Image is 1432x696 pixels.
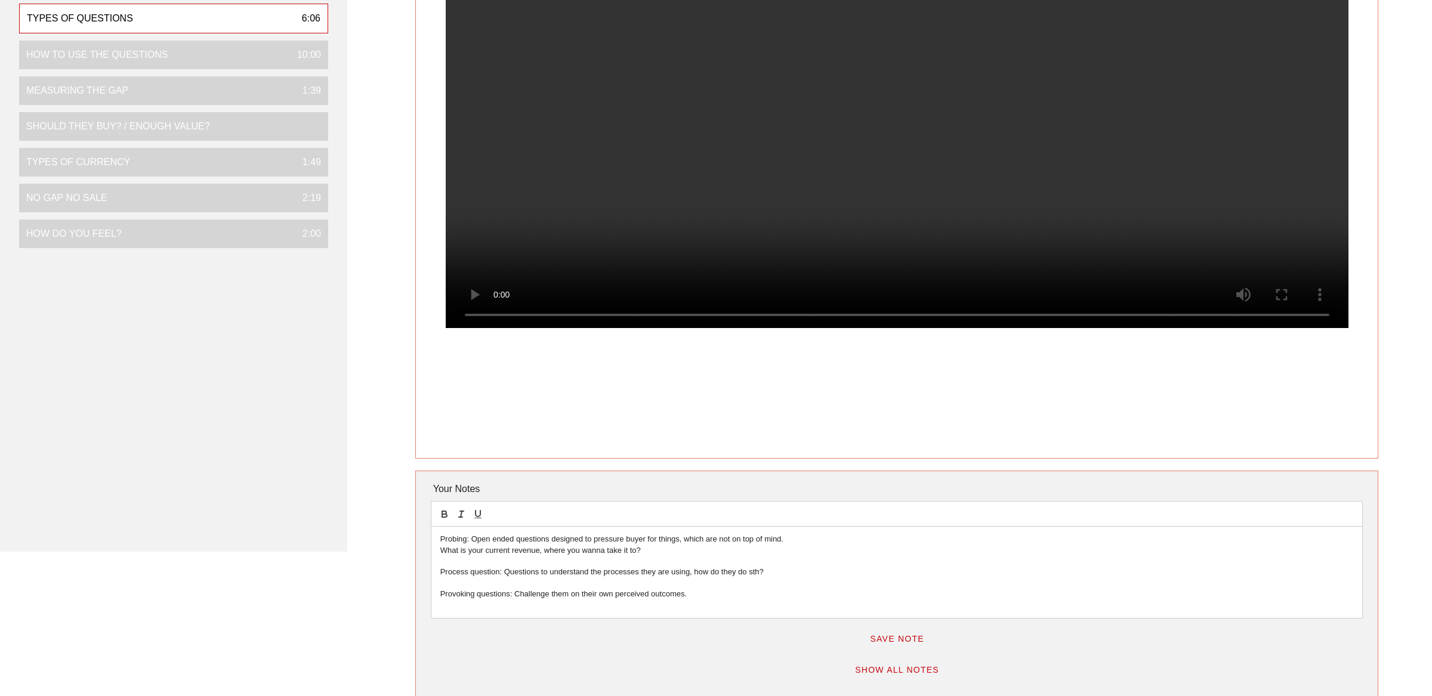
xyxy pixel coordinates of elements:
[440,545,1354,556] p: What is your current revenue, where you wanna take it to?
[292,11,320,26] div: 6:06
[431,477,1363,501] div: Your Notes
[26,227,122,241] div: How Do You Feel?
[26,191,107,205] div: No Gap No Sale
[293,155,321,169] div: 1:49
[26,48,168,62] div: How to Use the Questions
[293,83,321,98] div: 1:39
[27,11,133,26] div: Types of Questions
[869,634,924,644] span: Save Note
[845,659,949,680] button: Show All Notes
[854,665,939,675] span: Show All Notes
[440,567,1354,577] p: Process question: Questions to understand the processes they are using, how do they do sth?
[293,227,321,241] div: 2:00
[440,589,1354,599] p: Provoking questions: Challenge them on their own perceived outcomes.
[860,628,934,649] button: Save Note
[288,48,321,62] div: 10:00
[26,83,128,98] div: Measuring the Gap
[26,155,130,169] div: Types of Currency
[440,534,1354,545] p: Probing: Open ended questions designed to pressure buyer for things, which are not on top of mind.
[26,119,210,134] div: Should They Buy? / enough value?
[293,191,321,205] div: 2:19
